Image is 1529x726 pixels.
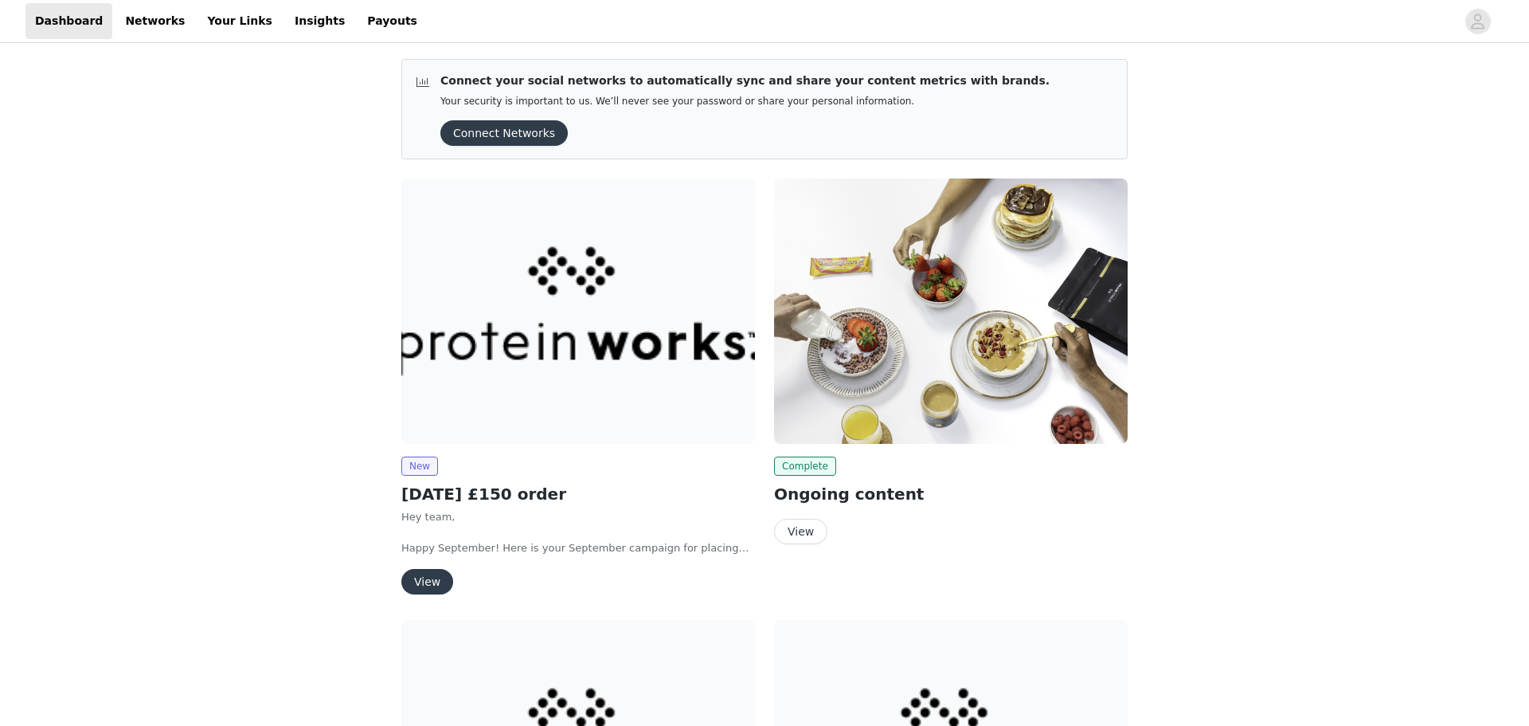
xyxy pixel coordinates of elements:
[115,3,194,39] a: Networks
[285,3,354,39] a: Insights
[774,179,1128,444] img: Protein Works
[440,120,568,146] button: Connect Networks
[401,569,453,595] button: View
[197,3,282,39] a: Your Links
[774,519,827,544] button: View
[440,73,1050,89] p: Connect your social networks to automatically sync and share your content metrics with brands.
[358,3,427,39] a: Payouts
[401,576,453,588] a: View
[774,457,836,476] span: Complete
[401,457,438,476] span: New
[440,96,1050,108] p: Your security is important to us. We’ll never see your password or share your personal information.
[1470,9,1485,34] div: avatar
[401,509,755,525] p: Hey team,
[774,482,1128,506] h2: Ongoing content
[401,179,755,444] img: Protein Works
[401,482,755,506] h2: [DATE] £150 order
[774,526,827,538] a: View
[25,3,112,39] a: Dashboard
[401,540,755,556] p: Happy September! Here is your September campaign for placing your orders this month. This is wher...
